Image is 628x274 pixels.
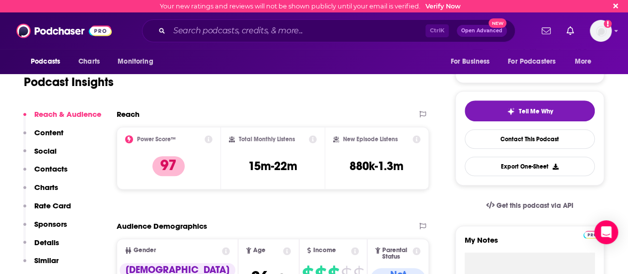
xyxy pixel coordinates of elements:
[117,221,207,231] h2: Audience Demographics
[23,164,68,183] button: Contacts
[382,247,411,260] span: Parental Status
[425,2,461,10] a: Verify Now
[519,107,553,115] span: Tell Me Why
[594,220,618,244] div: Open Intercom Messenger
[16,21,112,40] img: Podchaser - Follow, Share and Rate Podcasts
[575,55,592,69] span: More
[496,201,573,210] span: Get this podcast via API
[160,2,461,10] div: Your new ratings and reviews will not be shown publicly until your email is verified.
[488,18,506,28] span: New
[465,100,595,121] button: tell me why sparkleTell Me Why
[568,52,604,71] button: open menu
[478,193,581,218] a: Get this podcast via API
[248,159,297,174] h3: 15m-22m
[443,52,502,71] button: open menu
[604,20,612,28] svg: Email not verified
[23,183,58,201] button: Charts
[538,22,555,39] a: Show notifications dropdown
[72,52,106,71] a: Charts
[134,247,156,254] span: Gender
[34,109,101,119] p: Reach & Audience
[465,129,595,149] a: Contact This Podcast
[450,55,489,69] span: For Business
[562,22,578,39] a: Show notifications dropdown
[590,20,612,42] button: Show profile menu
[34,201,71,210] p: Rate Card
[465,157,595,176] button: Export One-Sheet
[501,52,570,71] button: open menu
[78,55,100,69] span: Charts
[169,23,425,39] input: Search podcasts, credits, & more...
[117,109,140,119] h2: Reach
[461,28,502,33] span: Open Advanced
[253,247,266,254] span: Age
[23,238,59,256] button: Details
[23,256,59,274] button: Similar
[24,52,73,71] button: open menu
[23,219,67,238] button: Sponsors
[23,146,57,165] button: Social
[508,55,556,69] span: For Podcasters
[590,20,612,42] img: User Profile
[507,107,515,115] img: tell me why sparkle
[23,128,64,146] button: Content
[111,52,166,71] button: open menu
[34,164,68,174] p: Contacts
[23,201,71,219] button: Rate Card
[34,146,57,156] p: Social
[34,219,67,229] p: Sponsors
[137,136,176,143] h2: Power Score™
[313,247,336,254] span: Income
[583,231,601,239] img: Podchaser Pro
[23,109,101,128] button: Reach & Audience
[34,128,64,137] p: Content
[34,238,59,247] p: Details
[24,75,114,90] h1: Podcast Insights
[152,156,185,176] p: 97
[118,55,153,69] span: Monitoring
[34,256,59,265] p: Similar
[239,136,295,143] h2: Total Monthly Listens
[583,229,601,239] a: Pro website
[590,20,612,42] span: Logged in as celadonmarketing
[142,19,515,42] div: Search podcasts, credits, & more...
[425,24,449,37] span: Ctrl K
[349,159,404,174] h3: 880k-1.3m
[465,235,595,253] label: My Notes
[457,25,507,37] button: Open AdvancedNew
[31,55,60,69] span: Podcasts
[343,136,398,143] h2: New Episode Listens
[34,183,58,192] p: Charts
